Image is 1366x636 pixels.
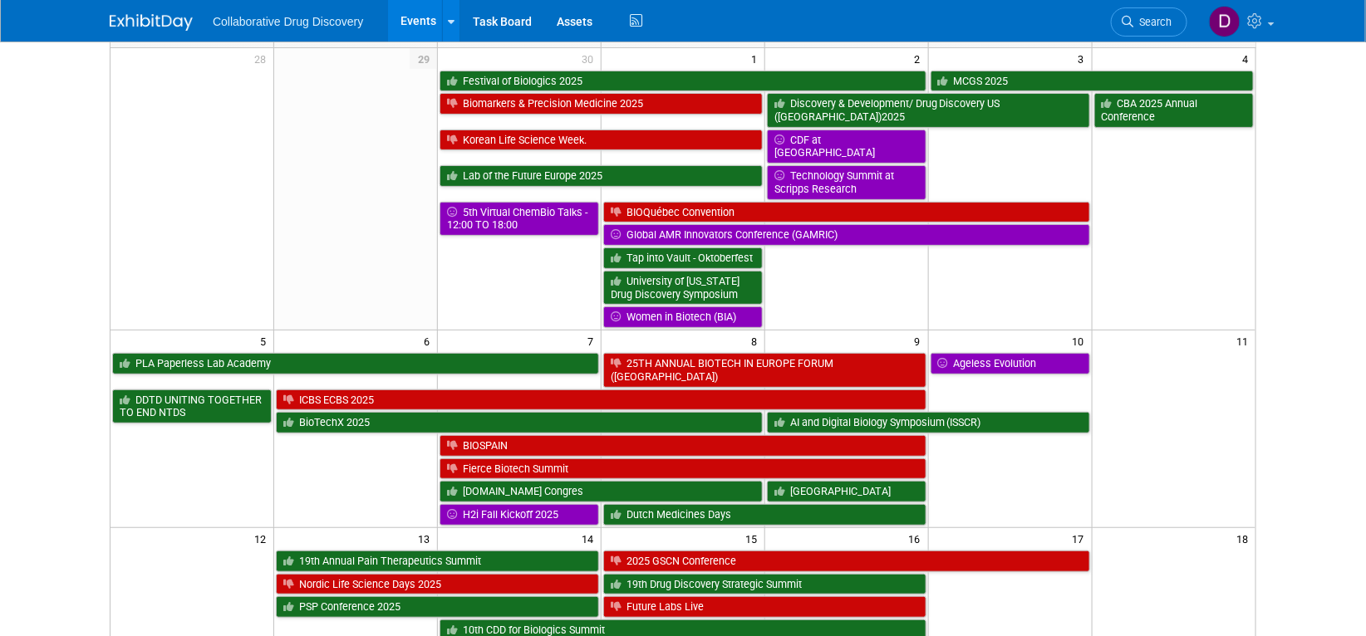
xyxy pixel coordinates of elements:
a: H2i Fall Kickoff 2025 [440,504,599,526]
span: 15 [744,528,764,549]
a: Biomarkers & Precision Medicine 2025 [440,93,763,115]
a: University of [US_STATE] Drug Discovery Symposium [603,271,763,305]
img: ExhibitDay [110,14,193,31]
a: Future Labs Live [603,596,926,618]
span: 7 [586,330,601,351]
img: Daniel Castro [1209,6,1241,37]
a: CBA 2025 Annual Conference [1094,93,1254,127]
a: Technology Summit at Scripps Research [767,165,926,199]
a: DDTD UNITING TOGETHER TO END NTDS [112,389,272,423]
a: ICBS ECBS 2025 [276,389,926,411]
span: Collaborative Drug Discovery [213,15,363,28]
a: Nordic Life Science Days 2025 [276,574,599,595]
a: 19th Annual Pain Therapeutics Summit [276,550,599,572]
a: PLA Paperless Lab Academy [112,353,599,374]
a: Festival of Biologics 2025 [440,71,926,92]
span: 28 [253,48,273,69]
span: 3 [1077,48,1092,69]
a: PSP Conference 2025 [276,596,599,618]
span: 12 [253,528,273,549]
span: 9 [913,330,928,351]
a: 2025 GSCN Conference [603,550,1090,572]
a: BIOQuébec Convention [603,202,1090,223]
a: CDF at [GEOGRAPHIC_DATA] [767,130,926,164]
a: Lab of the Future Europe 2025 [440,165,763,187]
a: 19th Drug Discovery Strategic Summit [603,574,926,595]
a: Tap into Vault - Oktoberfest [603,247,763,269]
a: BioTechX 2025 [276,412,763,433]
span: 14 [580,528,601,549]
span: 8 [749,330,764,351]
span: 4 [1241,48,1255,69]
a: BIOSPAIN [440,435,926,457]
a: Search [1111,7,1187,37]
span: 17 [1071,528,1092,549]
span: 6 [422,330,437,351]
span: 10 [1071,330,1092,351]
span: 5 [258,330,273,351]
a: [GEOGRAPHIC_DATA] [767,481,926,502]
a: Women in Biotech (BIA) [603,306,763,328]
a: Global AMR Innovators Conference (GAMRIC) [603,224,1090,246]
span: 18 [1235,528,1255,549]
a: Dutch Medicines Days [603,504,926,526]
a: Ageless Evolution [931,353,1090,374]
a: 5th Virtual ChemBio Talks - 12:00 TO 18:00 [440,202,599,236]
span: 1 [749,48,764,69]
span: 11 [1235,330,1255,351]
a: MCGS 2025 [931,71,1254,92]
span: 2 [913,48,928,69]
span: 13 [416,528,437,549]
a: Korean Life Science Week. [440,130,763,151]
a: 25TH ANNUAL BIOTECH IN EUROPE FORUM ([GEOGRAPHIC_DATA]) [603,353,926,387]
span: Search [1133,16,1172,28]
a: Discovery & Development/ Drug Discovery US ([GEOGRAPHIC_DATA])2025 [767,93,1090,127]
a: AI and Digital Biology Symposium (ISSCR) [767,412,1090,433]
span: 30 [580,48,601,69]
span: 16 [907,528,928,549]
span: 29 [410,48,437,69]
a: Fierce Biotech Summit [440,458,926,480]
a: [DOMAIN_NAME] Congres [440,481,763,502]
